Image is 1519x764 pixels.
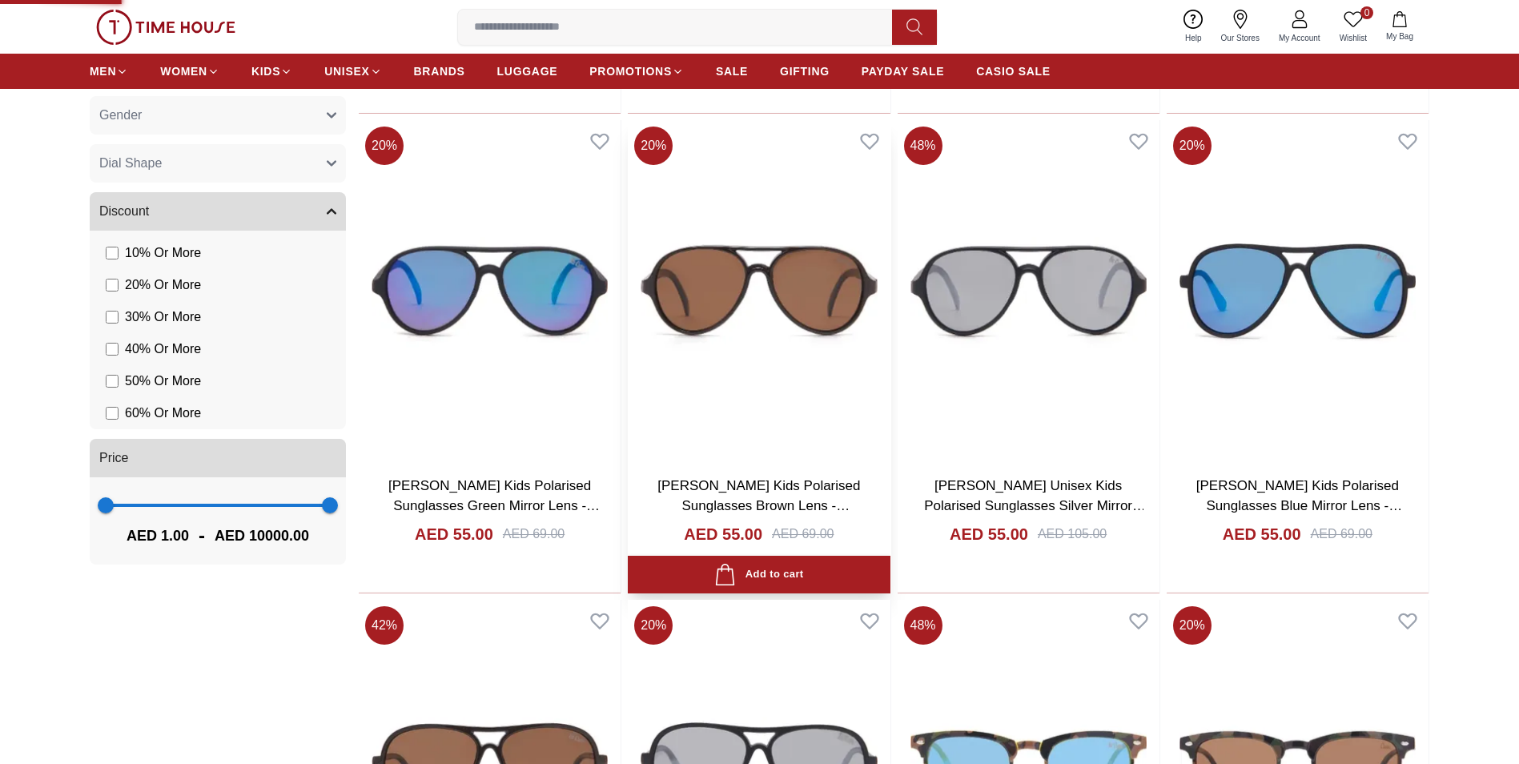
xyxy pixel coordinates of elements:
span: PROMOTIONS [589,63,672,79]
span: KIDS [251,63,280,79]
span: 30 % Or More [125,308,201,327]
span: Discount [99,202,149,221]
div: Add to cart [714,564,803,585]
a: CASIO SALE [976,57,1051,86]
span: AED 1.00 [127,525,189,547]
span: Dial Shape [99,154,162,173]
img: Lee Cooper Kids Polarised Sunglasses Blue Mirror Lens - LCK104C01 [1167,120,1429,463]
a: GIFTING [780,57,830,86]
div: AED 69.00 [503,525,565,544]
span: Wishlist [1333,32,1373,44]
input: 50% Or More [106,375,119,388]
div: AED 69.00 [772,525,834,544]
span: - [189,523,215,549]
span: 50 % Or More [125,372,201,391]
input: 60% Or More [106,407,119,420]
a: 0Wishlist [1330,6,1376,47]
button: Gender [90,96,346,135]
span: 20 % [1173,606,1212,645]
a: [PERSON_NAME] Kids Polarised Sunglasses Green Mirror Lens - LCK103C01 [388,478,600,534]
input: 40% Or More [106,343,119,356]
span: Our Stores [1215,32,1266,44]
span: 40 % Or More [125,340,201,359]
span: MEN [90,63,116,79]
div: AED 69.00 [1311,525,1372,544]
span: 20 % [1173,127,1212,165]
span: My Bag [1380,30,1420,42]
a: [PERSON_NAME] Unisex Kids Polarised Sunglasses Silver Mirror Lens - LCK103C03 [924,478,1146,534]
span: PAYDAY SALE [862,63,944,79]
span: 20 % [634,606,673,645]
span: 20 % [634,127,673,165]
span: My Account [1272,32,1327,44]
button: Dial Shape [90,144,346,183]
a: UNISEX [324,57,381,86]
span: 20 % [365,127,404,165]
span: 0 [1360,6,1373,19]
span: 42 % [365,606,404,645]
img: ... [96,10,235,45]
span: UNISEX [324,63,369,79]
button: Discount [90,192,346,231]
input: 30% Or More [106,311,119,324]
a: KIDS [251,57,292,86]
a: BRANDS [414,57,465,86]
h4: AED 55.00 [950,523,1028,545]
span: 60 % Or More [125,404,201,423]
a: [PERSON_NAME] Kids Polarised Sunglasses Blue Mirror Lens - LCK104C01 [1196,478,1402,534]
button: Add to cart [628,556,890,593]
span: GIFTING [780,63,830,79]
span: WOMEN [160,63,207,79]
span: Price [99,448,128,468]
button: My Bag [1376,8,1423,46]
a: PROMOTIONS [589,57,684,86]
span: Help [1179,32,1208,44]
span: 48 % [904,606,942,645]
input: 20% Or More [106,279,119,292]
button: Price [90,439,346,477]
a: Help [1175,6,1212,47]
a: WOMEN [160,57,219,86]
h4: AED 55.00 [415,523,493,545]
img: Lee Cooper Unisex Kids Polarised Sunglasses Silver Mirror Lens - LCK103C03 [898,120,1159,463]
span: SALE [716,63,748,79]
a: MEN [90,57,128,86]
span: 20 % Or More [125,275,201,295]
span: 48 % [904,127,942,165]
input: 10% Or More [106,247,119,259]
div: AED 105.00 [1038,525,1107,544]
span: AED 10000.00 [215,525,309,547]
span: BRANDS [414,63,465,79]
span: CASIO SALE [976,63,1051,79]
a: Our Stores [1212,6,1269,47]
span: 10 % Or More [125,243,201,263]
a: LUGGAGE [497,57,558,86]
a: SALE [716,57,748,86]
a: PAYDAY SALE [862,57,944,86]
h4: AED 55.00 [1223,523,1301,545]
span: LUGGAGE [497,63,558,79]
img: Lee Cooper Kids Polarised Sunglasses Green Mirror Lens - LCK103C01 [359,120,621,463]
span: Gender [99,106,142,125]
a: [PERSON_NAME] Kids Polarised Sunglasses Brown Lens - LCK103C02 [657,478,860,534]
img: Lee Cooper Kids Polarised Sunglasses Brown Lens - LCK103C02 [628,120,890,463]
h4: AED 55.00 [684,523,762,545]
